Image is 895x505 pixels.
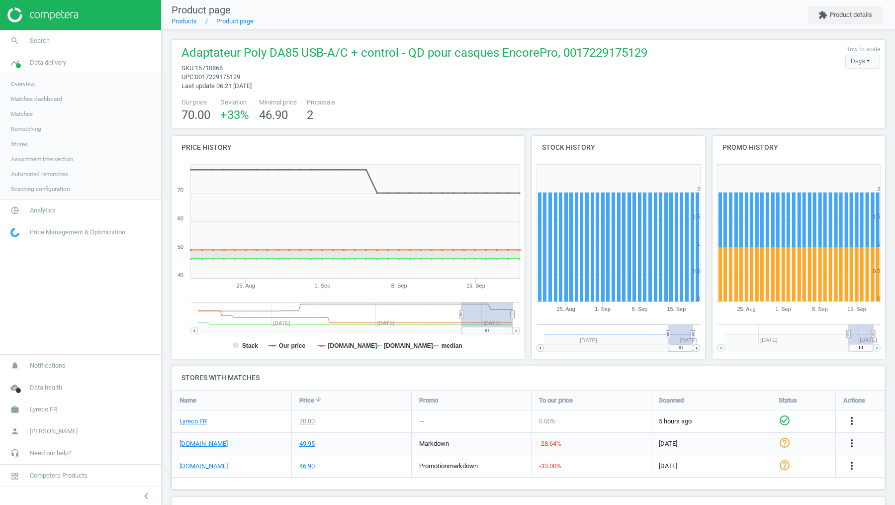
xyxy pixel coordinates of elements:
[179,417,207,426] a: Lyreco FR
[680,337,697,343] tspan: [DATE]
[216,17,254,25] a: Product page
[384,342,433,349] tspan: [DOMAIN_NAME]
[532,136,705,159] h4: Stock history
[30,383,62,392] span: Data health
[5,201,24,220] i: pie_chart_outlined
[181,98,210,107] span: Our price
[30,471,88,480] span: Competera Products
[7,7,78,22] img: ajHJNr6hYgQAAAAASUVORK5CYII=
[242,342,258,349] tspan: Stack
[697,296,700,302] text: 0
[307,108,313,122] span: 2
[307,98,335,107] span: Proposals
[5,400,24,419] i: work
[812,306,828,312] tspan: 8. Sep
[877,241,880,247] text: 1
[11,125,41,133] span: Rematching
[178,215,183,221] text: 60
[419,417,424,426] div: —
[391,283,407,289] tspan: 8. Sep
[11,140,28,148] span: Stores
[5,31,24,50] i: search
[179,439,228,448] a: [DOMAIN_NAME]
[779,396,797,404] span: Status
[11,110,33,118] span: Matches
[314,395,322,403] i: arrow_downward
[5,378,24,397] i: cloud_done
[220,98,249,107] span: Deviation
[557,306,575,312] tspan: 25. Aug
[779,459,791,471] i: help_outline
[259,108,288,122] span: 46.90
[846,437,858,449] i: more_vert
[299,439,315,448] div: 49.95
[140,490,152,502] i: chevron_left
[30,361,66,370] span: Notifications
[779,436,791,448] i: help_outline
[30,228,125,237] span: Price Management & Optimization
[299,396,314,404] span: Price
[10,228,19,237] img: wGWNvw8QSZomAAAAABJRU5ErkJggg==
[693,268,700,274] text: 0.5
[172,136,525,159] h4: Price history
[328,342,377,349] tspan: [DOMAIN_NAME]
[846,460,858,473] button: more_vert
[659,417,763,426] span: 5 hours ago
[659,439,763,448] span: [DATE]
[181,45,647,64] span: Adaptateur Poly DA85 USB-A/C + control - QD pour casques EncorePro, 0017229175129
[259,98,297,107] span: Minimal price
[299,417,315,426] div: 70.00
[30,405,57,414] span: Lyreco FR
[873,213,880,219] text: 1.5
[713,136,886,159] h4: Promo history
[846,460,858,472] i: more_vert
[843,396,865,404] span: Actions
[659,462,763,471] span: [DATE]
[5,422,24,441] i: person
[818,10,827,19] i: extension
[877,186,880,192] text: 2
[846,437,858,450] button: more_vert
[845,54,880,69] div: Days
[220,108,249,122] span: +33 %
[847,306,866,312] tspan: 15. Sep
[595,306,611,312] tspan: 1. Sep
[11,95,62,103] span: Matches dashboard
[419,440,449,447] span: markdown
[539,417,556,425] span: 0.00 %
[172,17,197,25] a: Products
[178,244,183,250] text: 50
[779,414,791,426] i: check_circle_outline
[181,64,195,72] span: sku :
[697,241,700,247] text: 1
[697,186,700,192] text: 2
[237,283,255,289] tspan: 25. Aug
[30,427,78,436] span: [PERSON_NAME]
[877,296,880,302] text: 0
[539,462,561,470] span: -33.00 %
[5,53,24,72] i: timeline
[172,366,885,390] h4: Stores with matches
[860,337,877,343] tspan: [DATE]
[299,462,315,471] div: 46.90
[659,396,684,404] span: Scanned
[134,490,159,503] button: chevron_left
[11,155,73,163] span: Assortment intersection
[30,206,56,215] span: Analytics
[667,306,686,312] tspan: 15. Sep
[5,356,24,375] i: notifications
[846,415,858,428] button: more_vert
[30,36,50,45] span: Search
[179,462,228,471] a: [DOMAIN_NAME]
[279,342,306,349] tspan: Our price
[30,449,72,458] span: Need our help?
[5,444,24,463] i: headset_mic
[11,185,70,193] span: Scanning configuration
[172,4,231,16] span: Product page
[314,283,330,289] tspan: 1. Sep
[448,462,478,470] span: markdown
[181,82,252,90] span: Last update 06:21 [DATE]
[11,170,68,178] span: Automated rematches
[539,440,561,447] span: -28.64 %
[442,342,462,349] tspan: median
